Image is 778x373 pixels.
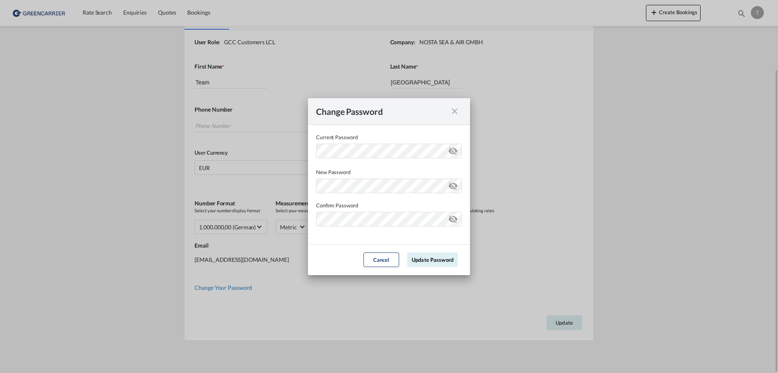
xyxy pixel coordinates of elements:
[448,179,458,189] md-icon: icon-eye-off
[363,252,399,267] button: Cancel
[450,106,460,116] md-icon: icon-close fg-AAA8AD cursor
[308,98,470,275] md-dialog: Current Password ...
[448,213,458,222] md-icon: icon-eye-off
[316,133,462,141] label: Current Password
[448,144,458,154] md-icon: icon-eye-off
[407,252,458,267] button: Update Password
[316,106,447,116] div: Change Password
[316,201,462,209] label: Confirm Password
[316,168,462,176] label: New Password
